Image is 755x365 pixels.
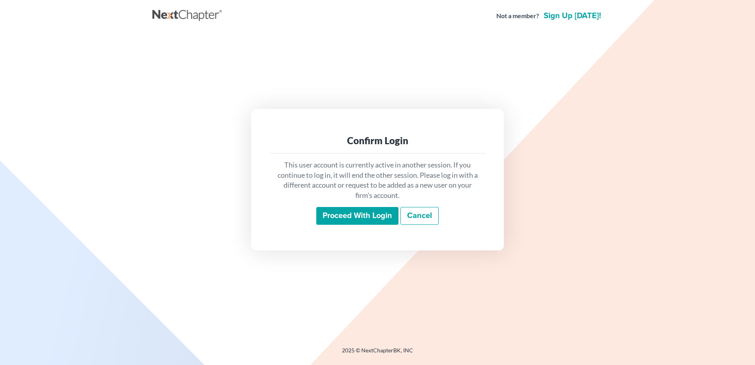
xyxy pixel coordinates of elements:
[496,11,539,21] strong: Not a member?
[542,12,603,20] a: Sign up [DATE]!
[276,160,479,201] p: This user account is currently active in another session. If you continue to log in, it will end ...
[276,134,479,147] div: Confirm Login
[152,346,603,361] div: 2025 © NextChapterBK, INC
[400,207,439,225] a: Cancel
[316,207,398,225] input: Proceed with login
